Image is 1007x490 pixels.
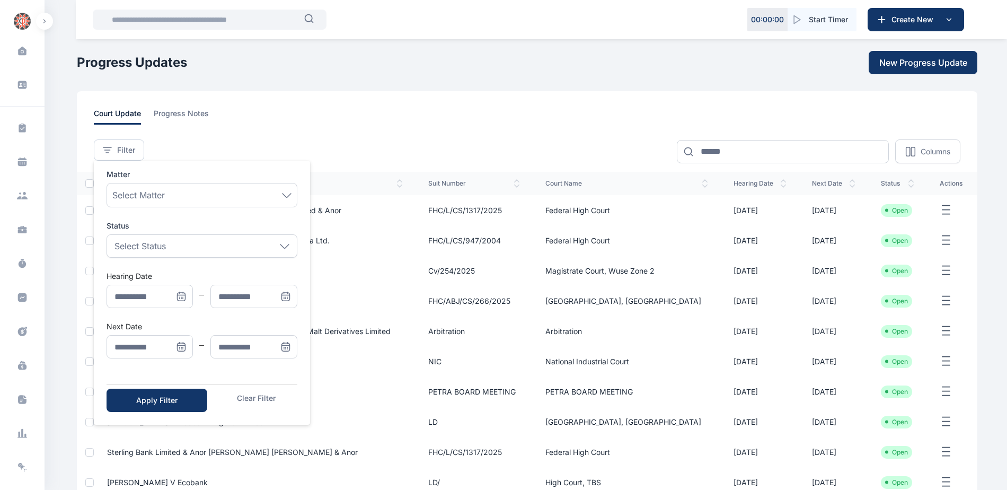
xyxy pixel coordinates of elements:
td: Federal High Court [533,195,721,225]
p: Columns [921,146,950,157]
button: Create New [868,8,964,31]
td: [DATE] [799,407,868,437]
td: FHC/L/CS/947/2004 [416,225,533,256]
span: Create New [887,14,942,25]
div: Apply Filter [123,395,190,406]
td: Magistrate Court, Wuse Zone 2 [533,256,721,286]
li: Open [885,267,908,275]
td: Federal High Court [533,225,721,256]
label: Status [107,221,297,231]
td: NIC [416,346,533,377]
li: Open [885,297,908,305]
li: Open [885,388,908,396]
li: Open [885,478,908,487]
li: Open [885,237,908,245]
td: [GEOGRAPHIC_DATA], [GEOGRAPHIC_DATA] [533,407,721,437]
button: Apply Filter [107,389,207,412]
td: PETRA BOARD MEETING [533,377,721,407]
td: [DATE] [721,316,800,346]
span: court update [94,108,141,125]
button: Start Timer [788,8,856,31]
td: [DATE] [799,377,868,407]
button: Filter [94,139,144,161]
td: [DATE] [721,377,800,407]
span: hearing date [734,179,787,188]
td: [DATE] [799,225,868,256]
td: LD [416,407,533,437]
a: [PERSON_NAME] v Ecobank [107,478,208,487]
li: Open [885,206,908,215]
span: Matter [107,169,130,180]
p: Select Status [114,240,166,252]
button: Clear Filter [216,393,297,404]
span: suit number [428,179,520,188]
a: [PERSON_NAME] V. Ecobank Nigeria Limited [107,417,264,426]
p: 00 : 00 : 00 [751,14,784,25]
span: actions [940,179,965,188]
td: FHC/ABJ/CS/266/2025 [416,286,533,316]
li: Open [885,327,908,336]
td: Arbitration [533,316,721,346]
td: [GEOGRAPHIC_DATA], [GEOGRAPHIC_DATA] [533,286,721,316]
td: [DATE] [799,286,868,316]
td: FHC/L/CS/1317/2025 [416,437,533,467]
td: [DATE] [721,225,800,256]
span: next date [812,179,855,188]
td: FHC/L/CS/1317/2025 [416,195,533,225]
td: Federal High Court [533,437,721,467]
label: Next Date [107,322,142,331]
td: [DATE] [799,195,868,225]
span: Select Matter [112,189,165,202]
td: [DATE] [721,437,800,467]
td: [DATE] [799,316,868,346]
a: progress notes [154,108,222,125]
span: progress notes [154,108,209,125]
label: Hearing Date [107,272,152,281]
li: Open [885,448,908,457]
span: status [881,179,914,188]
td: Arbitration [416,316,533,346]
td: [DATE] [721,256,800,286]
td: [DATE] [721,195,800,225]
span: court name [545,179,708,188]
button: Columns [895,139,960,163]
li: Open [885,418,908,426]
button: New Progress Update [869,51,977,74]
td: [DATE] [721,346,800,377]
td: National Industrial Court [533,346,721,377]
h1: Progress Updates [77,54,187,71]
ul: Menu [94,161,310,425]
a: court update [94,108,154,125]
li: Open [885,357,908,366]
td: [DATE] [721,286,800,316]
td: [DATE] [721,407,800,437]
span: Start Timer [809,14,848,25]
td: [DATE] [799,346,868,377]
td: [DATE] [799,437,868,467]
span: Filter [117,145,135,155]
a: Sterling Bank Limited & Anor [PERSON_NAME] [PERSON_NAME] & Anor [107,448,358,457]
td: PETRA BOARD MEETING [416,377,533,407]
span: New Progress Update [879,56,967,69]
td: cv/254/2025 [416,256,533,286]
td: [DATE] [799,256,868,286]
